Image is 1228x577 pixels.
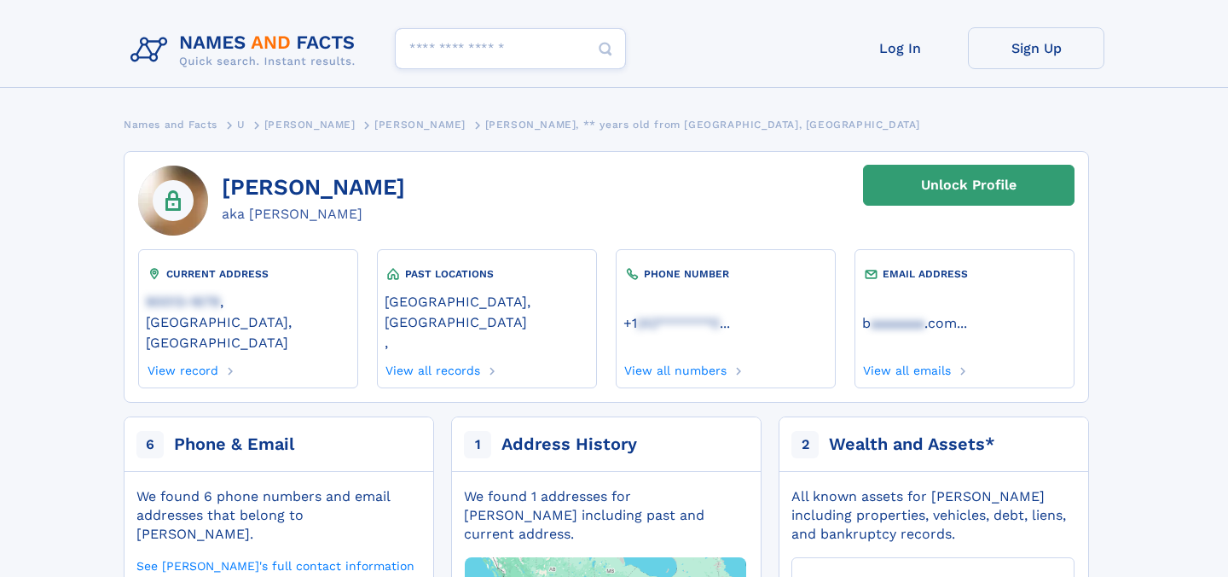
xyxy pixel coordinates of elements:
div: Wealth and Assets* [829,433,995,457]
span: [PERSON_NAME] [374,119,466,131]
a: Unlock Profile [863,165,1074,206]
div: We found 6 phone numbers and email addresses that belong to [PERSON_NAME]. [136,487,420,544]
div: EMAIL ADDRESS [862,265,1067,283]
div: CURRENT ADDRESS [146,265,350,283]
a: [GEOGRAPHIC_DATA], [GEOGRAPHIC_DATA] [385,292,589,330]
a: U [237,114,246,135]
img: Logo Names and Facts [124,27,369,73]
span: 90013-1679 [146,294,220,310]
input: search input [395,28,626,69]
span: 2 [791,431,819,458]
a: 90013-1679, [GEOGRAPHIC_DATA], [GEOGRAPHIC_DATA] [146,292,350,351]
div: Unlock Profile [921,166,1017,205]
a: View all numbers [623,358,727,377]
span: [PERSON_NAME] [264,119,356,131]
h1: [PERSON_NAME] [222,175,405,201]
a: View all emails [862,358,952,377]
div: aka [PERSON_NAME] [222,204,405,224]
div: Phone & Email [174,433,294,457]
div: PAST LOCATIONS [385,265,589,283]
div: All known assets for [PERSON_NAME] including properties, vehicles, debt, liens, and bankruptcy re... [791,487,1074,544]
div: We found 1 addresses for [PERSON_NAME] including past and current address. [464,487,747,544]
a: [PERSON_NAME] [264,114,356,135]
a: Names and Facts [124,114,217,135]
a: View record [146,358,218,377]
a: ... [862,315,1067,331]
div: PHONE NUMBER [623,265,828,283]
a: Sign Up [968,27,1104,69]
span: 1 [464,431,491,458]
span: 6 [136,431,164,458]
div: , [385,283,589,358]
a: Log In [831,27,968,69]
span: [PERSON_NAME], ** years old from [GEOGRAPHIC_DATA], [GEOGRAPHIC_DATA] [485,119,920,131]
div: Address History [501,433,637,457]
a: [PERSON_NAME] [374,114,466,135]
a: ... [623,315,828,331]
button: Search Button [585,28,626,70]
a: View all records [385,358,481,377]
a: baaaaaaa.com [862,313,957,331]
span: U [237,119,246,131]
span: aaaaaaa [871,315,924,331]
